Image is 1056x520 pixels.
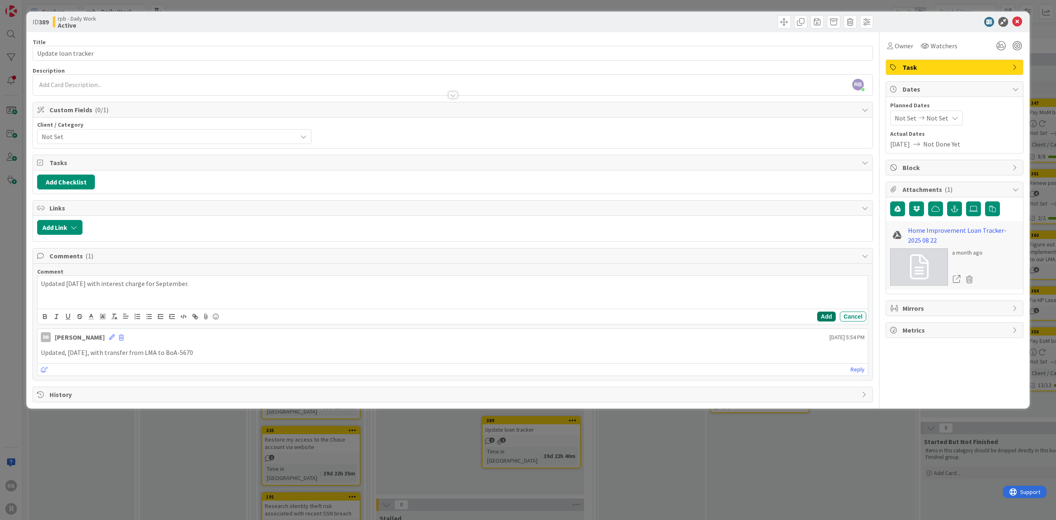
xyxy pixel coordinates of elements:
[33,17,49,27] span: ID
[42,131,293,142] span: Not Set
[49,203,858,213] span: Links
[37,122,311,128] div: Client / Category
[852,79,864,90] span: RB
[49,105,858,115] span: Custom Fields
[37,268,64,275] span: Comment
[39,18,49,26] b: 389
[952,248,983,257] div: a month ago
[55,332,105,342] div: [PERSON_NAME]
[895,41,913,51] span: Owner
[41,279,865,288] p: Updated [DATE] with interest charge for September.
[49,158,858,168] span: Tasks
[58,15,96,22] span: rpb - Daily Work
[33,46,873,61] input: type card name here...
[85,252,93,260] span: ( 1 )
[903,325,1008,335] span: Metrics
[890,101,1019,110] span: Planned Dates
[890,130,1019,138] span: Actual Dates
[95,106,108,114] span: ( 0/1 )
[37,220,82,235] button: Add Link
[945,185,952,194] span: ( 1 )
[33,67,65,74] span: Description
[903,84,1008,94] span: Dates
[17,1,38,11] span: Support
[840,312,866,321] button: Cancel
[817,312,836,321] button: Add
[931,41,957,51] span: Watchers
[903,184,1008,194] span: Attachments
[41,348,865,357] p: Updated, [DATE], with transfer from LMA to BoA-5670
[890,139,910,149] span: [DATE]
[926,113,948,123] span: Not Set
[895,113,917,123] span: Not Set
[830,333,865,342] span: [DATE] 5:54 PM
[903,62,1008,72] span: Task
[952,274,961,285] a: Open
[41,332,51,342] div: RB
[49,390,858,399] span: History
[58,22,96,28] b: Active
[49,251,858,261] span: Comments
[903,303,1008,313] span: Mirrors
[33,38,46,46] label: Title
[903,163,1008,173] span: Block
[851,364,865,375] a: Reply
[908,225,1019,245] a: Home Improvement Loan Tracker-2025 08 22
[923,139,960,149] span: Not Done Yet
[37,175,95,189] button: Add Checklist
